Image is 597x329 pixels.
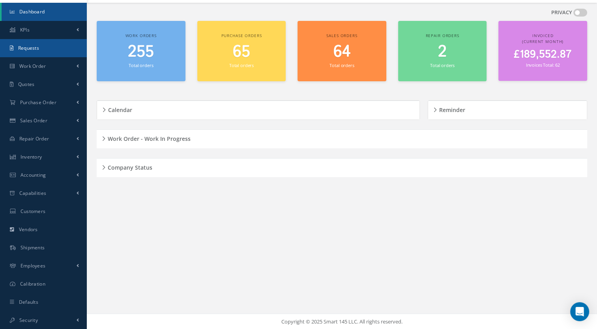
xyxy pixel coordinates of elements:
span: 65 [233,41,250,63]
label: PRIVACY [551,9,572,17]
span: Vendors [19,226,38,233]
a: Purchase orders 65 Total orders [197,21,286,81]
span: 2 [438,41,447,63]
span: Repair orders [425,33,459,38]
small: Total orders [129,62,153,68]
h5: Reminder [437,104,465,114]
span: 64 [333,41,350,63]
span: Sales Order [20,117,47,124]
h5: Work Order - Work In Progress [105,133,191,142]
span: Work orders [125,33,157,38]
div: Copyright © 2025 Smart 145 LLC. All rights reserved. [95,318,589,326]
span: Defaults [19,299,38,305]
span: Repair Order [19,135,49,142]
small: Total orders [329,62,354,68]
span: Dashboard [19,8,45,15]
span: Employees [21,262,46,269]
span: (Current Month) [522,39,563,44]
span: Work Order [19,63,46,69]
a: Repair orders 2 Total orders [398,21,487,81]
small: Total orders [229,62,254,68]
div: Open Intercom Messenger [570,302,589,321]
span: Sales orders [326,33,357,38]
h5: Calendar [106,104,132,114]
span: Invoiced [532,33,554,38]
a: Sales orders 64 Total orders [298,21,386,81]
span: Capabilities [19,190,47,196]
span: Shipments [21,244,45,251]
a: Invoiced (Current Month) £189,552.87 Invoices Total: 62 [498,21,587,81]
span: £189,552.87 [514,47,572,62]
span: Purchase orders [221,33,262,38]
span: Requests [18,45,39,51]
h5: Company Status [105,162,152,171]
span: Customers [21,208,46,215]
span: Accounting [21,172,46,178]
span: Inventory [21,153,42,160]
span: Quotes [18,81,35,88]
span: Purchase Order [20,99,56,106]
span: Calibration [20,280,45,287]
span: Security [19,317,38,323]
small: Invoices Total: 62 [526,62,560,68]
span: 255 [128,41,154,63]
span: KPIs [20,26,30,33]
a: Dashboard [2,3,87,21]
small: Total orders [430,62,455,68]
a: Work orders 255 Total orders [97,21,185,81]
